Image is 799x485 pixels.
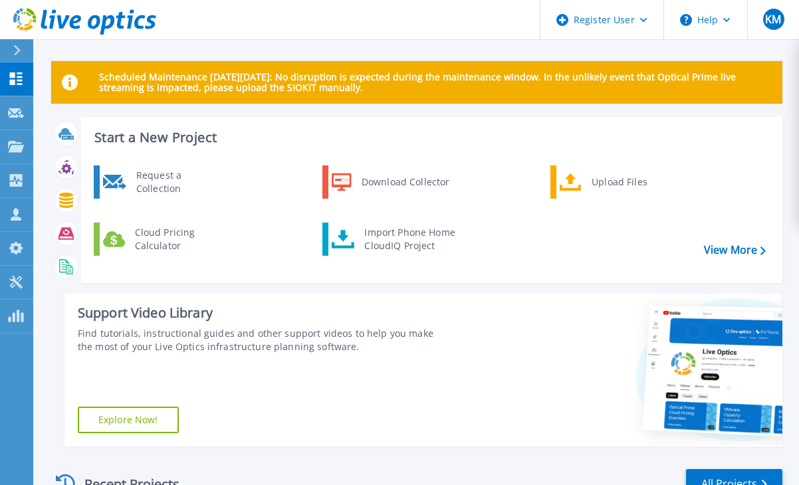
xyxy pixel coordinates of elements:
div: Import Phone Home CloudIQ Project [358,226,461,252]
a: View More [704,244,766,256]
div: Download Collector [355,169,455,195]
div: Support Video Library [78,304,450,322]
a: Request a Collection [94,165,230,199]
span: KM [765,14,781,25]
a: Upload Files [550,165,687,199]
a: Cloud Pricing Calculator [94,223,230,256]
div: Upload Files [585,169,683,195]
div: Request a Collection [130,169,227,195]
h3: Start a New Project [94,130,765,145]
div: Cloud Pricing Calculator [128,226,227,252]
a: Explore Now! [78,407,179,433]
p: Scheduled Maintenance [DATE][DATE]: No disruption is expected during the maintenance window. In t... [99,72,772,93]
a: Download Collector [322,165,459,199]
div: Find tutorials, instructional guides and other support videos to help you make the most of your L... [78,327,450,353]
